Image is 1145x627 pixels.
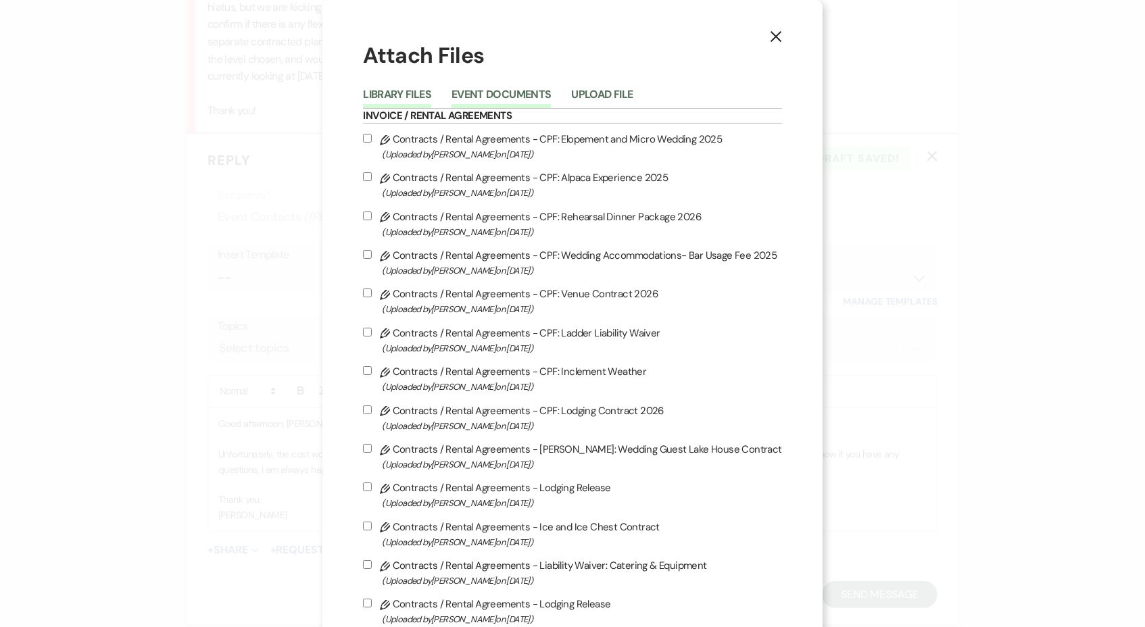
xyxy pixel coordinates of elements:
[363,482,372,491] input: Contracts / Rental Agreements - Lodging Release(Uploaded by[PERSON_NAME]on [DATE])
[382,534,781,550] span: (Uploaded by [PERSON_NAME] on [DATE] )
[363,324,781,356] label: Contracts / Rental Agreements - CPF: Ladder Liability Waiver
[363,363,781,395] label: Contracts / Rental Agreements - CPF: Inclement Weather
[363,109,781,124] h6: Invoice / Rental Agreements
[363,134,372,143] input: Contracts / Rental Agreements - CPF: Elopement and Micro Wedding 2025(Uploaded by[PERSON_NAME]on ...
[382,301,781,317] span: (Uploaded by [PERSON_NAME] on [DATE] )
[363,289,372,297] input: Contracts / Rental Agreements - CPF: Venue Contract 2026(Uploaded by[PERSON_NAME]on [DATE])
[382,573,781,588] span: (Uploaded by [PERSON_NAME] on [DATE] )
[571,89,633,108] button: Upload File
[363,211,372,220] input: Contracts / Rental Agreements - CPF: Rehearsal Dinner Package 2026(Uploaded by[PERSON_NAME]on [DA...
[363,130,781,162] label: Contracts / Rental Agreements - CPF: Elopement and Micro Wedding 2025
[363,557,781,588] label: Contracts / Rental Agreements - Liability Waiver: Catering & Equipment
[382,224,781,240] span: (Uploaded by [PERSON_NAME] on [DATE] )
[382,418,781,434] span: (Uploaded by [PERSON_NAME] on [DATE] )
[382,379,781,395] span: (Uploaded by [PERSON_NAME] on [DATE] )
[363,444,372,453] input: Contracts / Rental Agreements - [PERSON_NAME]: Wedding Guest Lake House Contract(Uploaded by[PERS...
[382,611,781,627] span: (Uploaded by [PERSON_NAME] on [DATE] )
[363,366,372,375] input: Contracts / Rental Agreements - CPF: Inclement Weather(Uploaded by[PERSON_NAME]on [DATE])
[363,247,781,278] label: Contracts / Rental Agreements - CPF: Wedding Accommodations- Bar Usage Fee 2025
[363,441,781,472] label: Contracts / Rental Agreements - [PERSON_NAME]: Wedding Guest Lake House Contract
[363,285,781,317] label: Contracts / Rental Agreements - CPF: Venue Contract 2026
[363,518,781,550] label: Contracts / Rental Agreements - Ice and Ice Chest Contract
[382,341,781,356] span: (Uploaded by [PERSON_NAME] on [DATE] )
[363,479,781,511] label: Contracts / Rental Agreements - Lodging Release
[363,41,781,71] h1: Attach Files
[452,89,551,108] button: Event Documents
[363,250,372,259] input: Contracts / Rental Agreements - CPF: Wedding Accommodations- Bar Usage Fee 2025(Uploaded by[PERSO...
[363,599,372,607] input: Contracts / Rental Agreements - Lodging Release(Uploaded by[PERSON_NAME]on [DATE])
[363,402,781,434] label: Contracts / Rental Agreements - CPF: Lodging Contract 2026
[382,495,781,511] span: (Uploaded by [PERSON_NAME] on [DATE] )
[363,89,431,108] button: Library Files
[363,169,781,201] label: Contracts / Rental Agreements - CPF: Alpaca Experience 2025
[363,522,372,530] input: Contracts / Rental Agreements - Ice and Ice Chest Contract(Uploaded by[PERSON_NAME]on [DATE])
[363,405,372,414] input: Contracts / Rental Agreements - CPF: Lodging Contract 2026(Uploaded by[PERSON_NAME]on [DATE])
[363,208,781,240] label: Contracts / Rental Agreements - CPF: Rehearsal Dinner Package 2026
[363,172,372,181] input: Contracts / Rental Agreements - CPF: Alpaca Experience 2025(Uploaded by[PERSON_NAME]on [DATE])
[363,595,781,627] label: Contracts / Rental Agreements - Lodging Release
[382,185,781,201] span: (Uploaded by [PERSON_NAME] on [DATE] )
[363,560,372,569] input: Contracts / Rental Agreements - Liability Waiver: Catering & Equipment(Uploaded by[PERSON_NAME]on...
[382,147,781,162] span: (Uploaded by [PERSON_NAME] on [DATE] )
[363,328,372,336] input: Contracts / Rental Agreements - CPF: Ladder Liability Waiver(Uploaded by[PERSON_NAME]on [DATE])
[382,263,781,278] span: (Uploaded by [PERSON_NAME] on [DATE] )
[382,457,781,472] span: (Uploaded by [PERSON_NAME] on [DATE] )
